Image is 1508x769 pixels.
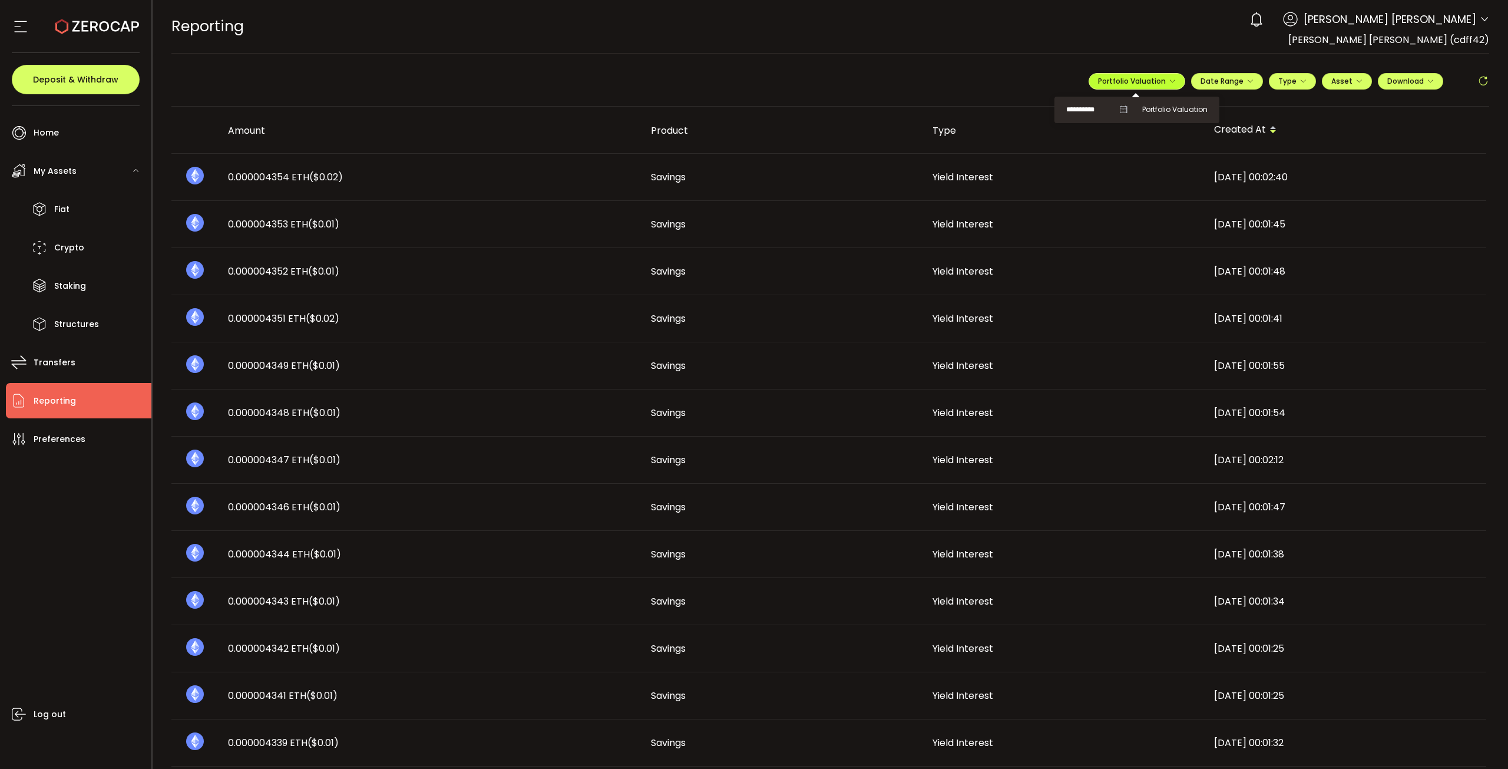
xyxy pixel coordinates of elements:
div: [DATE] 00:01:34 [1205,595,1486,608]
span: Savings [651,170,686,184]
div: [DATE] 00:01:48 [1205,265,1486,278]
span: ($0.01) [309,642,340,655]
span: Portfolio Valuation [1098,76,1176,86]
img: eth_portfolio.svg [186,685,204,703]
span: 0.000004348 ETH [228,406,340,420]
button: Deposit & Withdraw [12,65,140,94]
span: Yield Interest [932,312,993,325]
span: Portfolio Valuation [1142,104,1208,115]
span: Home [34,124,59,141]
span: Transfers [34,354,75,371]
span: Savings [651,642,686,655]
span: Preferences [34,431,85,448]
span: Savings [651,500,686,514]
iframe: Chat Widget [1371,642,1508,769]
span: ($0.01) [306,689,338,702]
span: Savings [651,265,686,278]
span: 0.000004352 ETH [228,265,339,278]
span: Yield Interest [932,595,993,608]
img: eth_portfolio.svg [186,214,204,232]
button: Asset [1322,73,1372,90]
span: Savings [651,689,686,702]
div: [DATE] 00:02:12 [1205,453,1486,467]
span: ($0.01) [309,453,340,467]
div: [DATE] 00:01:41 [1205,312,1486,325]
img: eth_portfolio.svg [186,591,204,609]
button: Download [1378,73,1443,90]
img: eth_portfolio.svg [186,402,204,420]
span: Download [1387,76,1434,86]
span: Savings [651,547,686,561]
span: ($0.01) [309,359,340,372]
img: eth_portfolio.svg [186,638,204,656]
img: eth_portfolio.svg [186,167,204,184]
span: Yield Interest [932,547,993,561]
span: 0.000004346 ETH [228,500,340,514]
span: 0.000004354 ETH [228,170,343,184]
div: [DATE] 00:01:54 [1205,406,1486,420]
span: Yield Interest [932,406,993,420]
span: Yield Interest [932,170,993,184]
div: [DATE] 00:02:40 [1205,170,1486,184]
span: ($0.01) [310,547,341,561]
span: Asset [1331,76,1352,86]
div: [DATE] 00:01:25 [1205,689,1486,702]
span: 0.000004349 ETH [228,359,340,372]
span: Yield Interest [932,359,993,372]
span: Yield Interest [932,265,993,278]
span: Type [1278,76,1307,86]
span: ($0.01) [308,265,339,278]
span: 0.000004341 ETH [228,689,338,702]
span: Structures [54,316,99,333]
img: eth_portfolio.svg [186,497,204,514]
img: eth_portfolio.svg [186,355,204,373]
span: Yield Interest [932,642,993,655]
div: Created At [1205,120,1486,140]
span: Savings [651,359,686,372]
span: 0.000004339 ETH [228,736,339,750]
span: ($0.01) [309,406,340,420]
span: Yield Interest [932,217,993,231]
span: 0.000004343 ETH [228,595,340,608]
span: Savings [651,453,686,467]
span: Savings [651,312,686,325]
span: Savings [651,217,686,231]
span: 0.000004353 ETH [228,217,339,231]
button: Date Range [1191,73,1263,90]
span: ($0.01) [309,500,340,514]
div: [DATE] 00:01:25 [1205,642,1486,655]
div: Amount [219,124,641,137]
img: eth_portfolio.svg [186,732,204,750]
img: eth_portfolio.svg [186,261,204,279]
span: [PERSON_NAME] [PERSON_NAME] (cdff42) [1288,33,1489,47]
span: Reporting [34,392,76,410]
div: [DATE] 00:01:32 [1205,736,1486,750]
button: Type [1269,73,1316,90]
span: ($0.02) [306,312,339,325]
span: Crypto [54,239,84,256]
img: eth_portfolio.svg [186,308,204,326]
span: ($0.01) [308,217,339,231]
span: Savings [651,736,686,750]
span: Savings [651,595,686,608]
img: eth_portfolio.svg [186,450,204,467]
span: Deposit & Withdraw [33,75,118,84]
span: ($0.02) [309,170,343,184]
span: ($0.01) [309,595,340,608]
div: [DATE] 00:01:38 [1205,547,1486,561]
span: 0.000004351 ETH [228,312,339,325]
span: 0.000004347 ETH [228,453,340,467]
div: [DATE] 00:01:47 [1205,500,1486,514]
span: My Assets [34,163,77,180]
span: Fiat [54,201,70,218]
span: Reporting [171,16,244,37]
span: Yield Interest [932,736,993,750]
span: Yield Interest [932,689,993,702]
span: Log out [34,706,66,723]
div: Product [641,124,923,137]
span: Yield Interest [932,453,993,467]
span: [PERSON_NAME] [PERSON_NAME] [1304,11,1476,27]
div: [DATE] 00:01:55 [1205,359,1486,372]
span: ($0.01) [307,736,339,750]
